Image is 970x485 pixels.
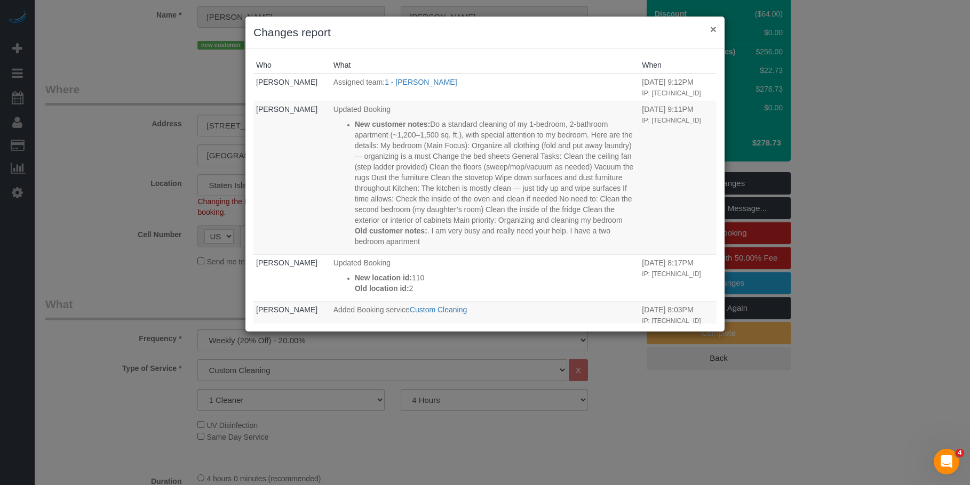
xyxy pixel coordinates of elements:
span: Added Booking service [333,305,410,314]
td: Who [253,101,331,254]
a: [PERSON_NAME] [256,105,317,114]
td: Who [253,254,331,301]
strong: New location id: [355,273,412,282]
a: [PERSON_NAME] [256,258,317,267]
p: Do a standard cleaning of my 1-bedroom, 2-bathroom apartment (~1,200–1,500 sq. ft.), with special... [355,119,637,225]
iframe: Intercom live chat [934,449,959,474]
td: When [639,101,717,254]
th: When [639,57,717,74]
a: 1 - [PERSON_NAME] [385,78,457,86]
p: . I am very busy and really need your help. I have a two bedroom apartment [355,225,637,247]
td: Who [253,74,331,101]
small: IP: [TECHNICAL_ID] [642,90,701,97]
span: Updated Booking [333,105,391,114]
td: Who [253,301,331,328]
td: What [331,301,640,328]
small: IP: [TECHNICAL_ID] [642,317,701,325]
a: Custom Cleaning [410,305,467,314]
sui-modal: Changes report [245,17,725,332]
p: 2 [355,283,637,294]
td: What [331,74,640,101]
strong: New customer notes: [355,120,431,128]
td: What [331,254,640,301]
p: 110 [355,272,637,283]
strong: Old customer notes: [355,227,427,235]
a: [PERSON_NAME] [256,305,317,314]
button: × [710,23,717,35]
h3: Changes report [253,25,717,41]
td: When [639,254,717,301]
span: 4 [956,449,964,457]
th: What [331,57,640,74]
strong: Old location id: [355,284,409,293]
td: What [331,101,640,254]
td: When [639,301,717,328]
small: IP: [TECHNICAL_ID] [642,270,701,278]
th: Who [253,57,331,74]
small: IP: [TECHNICAL_ID] [642,117,701,124]
a: [PERSON_NAME] [256,78,317,86]
td: When [639,74,717,101]
span: Assigned team: [333,78,385,86]
span: Updated Booking [333,258,391,267]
